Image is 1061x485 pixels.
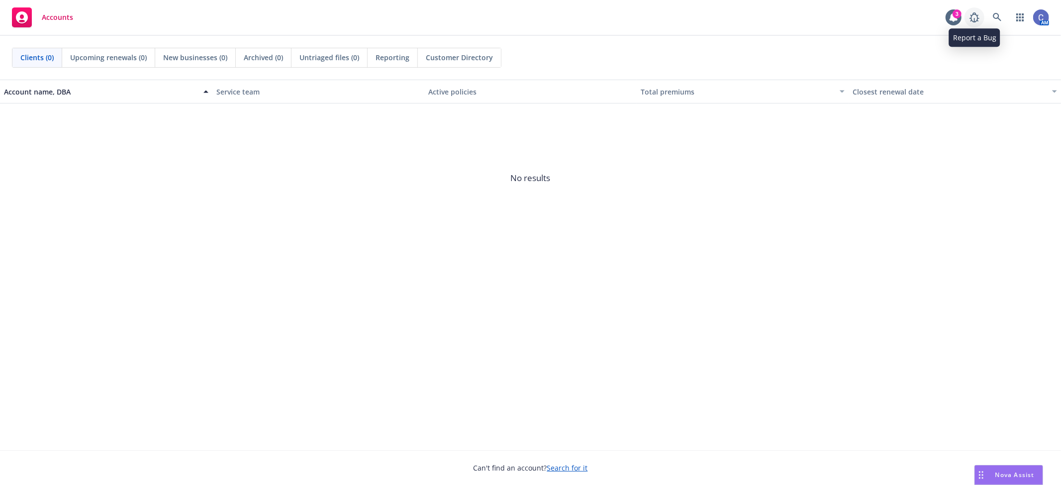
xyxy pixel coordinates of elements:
[163,52,227,63] span: New businesses (0)
[974,465,1043,485] button: Nova Assist
[299,52,359,63] span: Untriaged files (0)
[428,87,633,97] div: Active policies
[212,80,425,103] button: Service team
[953,9,962,18] div: 3
[637,80,849,103] button: Total premiums
[849,80,1061,103] button: Closest renewal date
[8,3,77,31] a: Accounts
[70,52,147,63] span: Upcoming renewals (0)
[995,471,1035,479] span: Nova Assist
[853,87,1046,97] div: Closest renewal date
[975,466,987,485] div: Drag to move
[426,52,493,63] span: Customer Directory
[641,87,834,97] div: Total premiums
[547,463,588,473] a: Search for it
[474,463,588,473] span: Can't find an account?
[424,80,637,103] button: Active policies
[987,7,1007,27] a: Search
[965,7,984,27] a: Report a Bug
[4,87,197,97] div: Account name, DBA
[42,13,73,21] span: Accounts
[1033,9,1049,25] img: photo
[376,52,409,63] span: Reporting
[244,52,283,63] span: Archived (0)
[216,87,421,97] div: Service team
[20,52,54,63] span: Clients (0)
[1010,7,1030,27] a: Switch app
